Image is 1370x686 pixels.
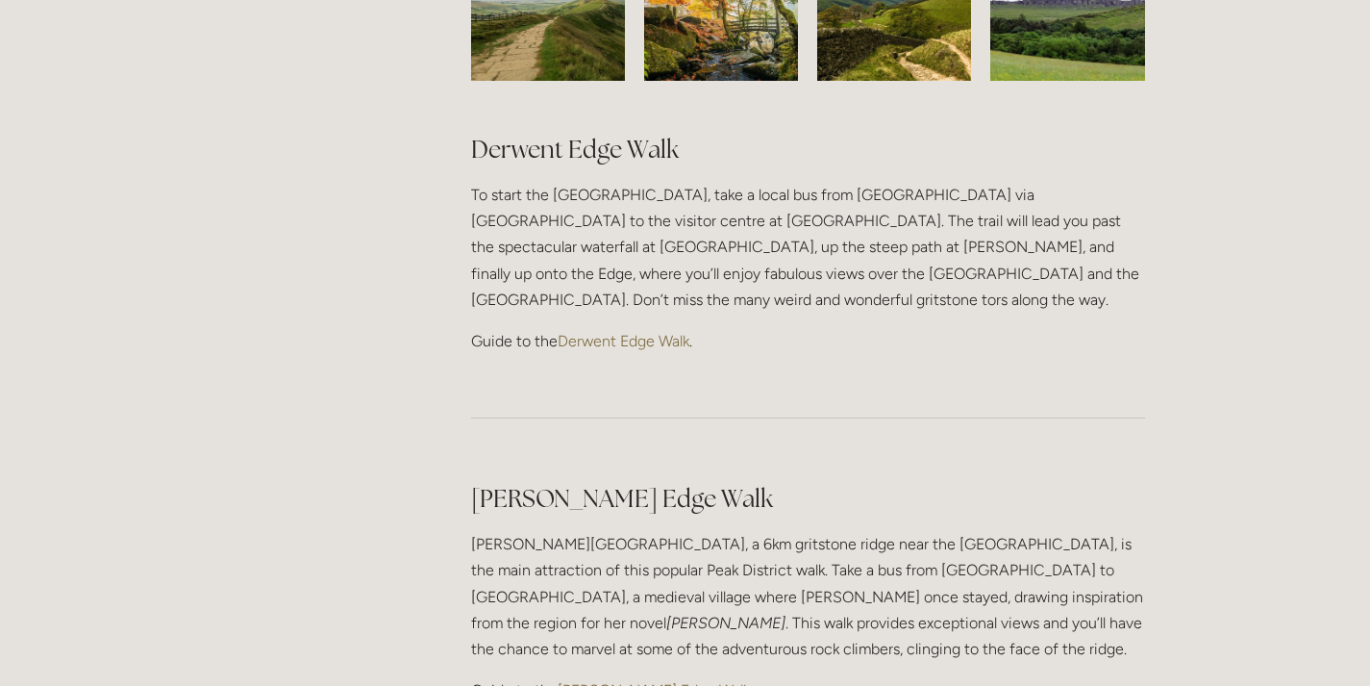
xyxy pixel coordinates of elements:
p: Guide to the . [471,328,1145,354]
p: [PERSON_NAME][GEOGRAPHIC_DATA], a 6km gritstone ridge near the [GEOGRAPHIC_DATA], is the main att... [471,531,1145,662]
em: [PERSON_NAME] [666,614,785,632]
h2: Derwent Edge Walk [471,133,1145,166]
a: Derwent Edge Walk [558,332,689,350]
h2: [PERSON_NAME] Edge Walk [471,482,1145,516]
p: To start the [GEOGRAPHIC_DATA], take a local bus from [GEOGRAPHIC_DATA] via [GEOGRAPHIC_DATA] to ... [471,182,1145,313]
